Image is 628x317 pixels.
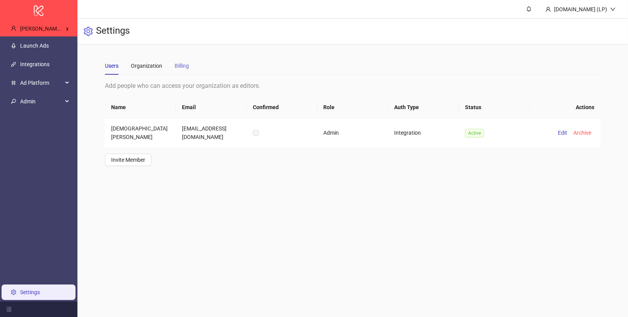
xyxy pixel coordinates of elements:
th: Actions [530,97,601,118]
span: user [11,26,16,31]
th: Auth Type [388,97,459,118]
span: Admin [20,94,63,109]
span: setting [84,27,93,36]
button: Archive [570,128,594,137]
span: Ad Platform [20,75,63,91]
span: Invite Member [111,157,145,163]
span: down [610,7,616,12]
div: Organization [131,62,162,70]
a: Integrations [20,61,50,67]
div: [DOMAIN_NAME] (LP) [551,5,610,14]
td: Integration [388,118,459,147]
th: Name [105,97,176,118]
div: Billing [175,62,189,70]
span: user [546,7,551,12]
span: [PERSON_NAME] Kitchn [20,26,78,32]
span: key [11,99,16,104]
th: Email [176,97,247,118]
span: Archive [573,130,591,136]
span: Active [465,129,484,137]
span: bell [526,6,532,12]
th: Status [459,97,530,118]
h3: Settings [96,25,130,38]
th: Confirmed [247,97,317,118]
span: number [11,80,16,86]
span: Edit [558,130,567,136]
button: Edit [555,128,570,137]
a: Settings [20,289,40,295]
td: Admin [317,118,388,147]
div: Add people who can access your organization as editors. [105,81,601,91]
td: [DEMOGRAPHIC_DATA][PERSON_NAME] [105,118,176,147]
button: Invite Member [105,154,151,166]
th: Role [317,97,388,118]
div: Users [105,62,118,70]
td: [EMAIL_ADDRESS][DOMAIN_NAME] [176,118,247,147]
a: Launch Ads [20,43,49,49]
span: menu-fold [6,307,12,312]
